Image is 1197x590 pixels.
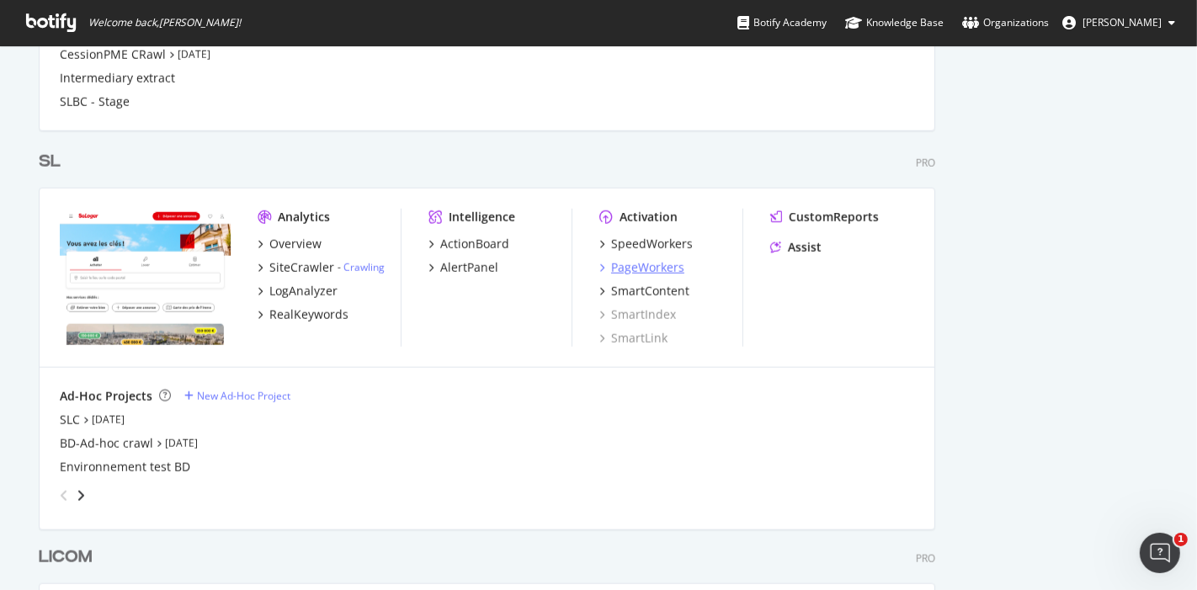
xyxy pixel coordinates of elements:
[789,209,879,226] div: CustomReports
[599,283,689,300] a: SmartContent
[258,283,338,300] a: LogAnalyzer
[338,260,385,274] div: -
[184,389,290,403] a: New Ad-Hoc Project
[269,236,322,252] div: Overview
[88,16,241,29] span: Welcome back, [PERSON_NAME] !
[449,209,515,226] div: Intelligence
[916,156,935,170] div: Pro
[178,47,210,61] a: [DATE]
[60,412,80,428] a: SLC
[440,236,509,252] div: ActionBoard
[269,259,334,276] div: SiteCrawler
[278,209,330,226] div: Analytics
[1174,533,1188,546] span: 1
[39,150,61,174] div: SL
[428,236,509,252] a: ActionBoard
[620,209,678,226] div: Activation
[1083,15,1162,29] span: Jean-Baptiste Picot
[92,412,125,427] a: [DATE]
[258,306,348,323] a: RealKeywords
[770,209,879,226] a: CustomReports
[197,389,290,403] div: New Ad-Hoc Project
[737,14,827,31] div: Botify Academy
[39,545,98,570] a: LICOM
[1140,533,1180,573] iframe: Intercom live chat
[845,14,944,31] div: Knowledge Base
[440,259,498,276] div: AlertPanel
[60,93,130,110] a: SLBC - Stage
[39,150,67,174] a: SL
[343,260,385,274] a: Crawling
[611,236,693,252] div: SpeedWorkers
[258,236,322,252] a: Overview
[269,283,338,300] div: LogAnalyzer
[788,239,822,256] div: Assist
[611,283,689,300] div: SmartContent
[60,209,231,345] img: seloger.com
[599,330,668,347] a: SmartLink
[599,259,684,276] a: PageWorkers
[60,46,166,63] a: CessionPME CRawl
[770,239,822,256] a: Assist
[1049,9,1189,36] button: [PERSON_NAME]
[39,545,92,570] div: LICOM
[962,14,1049,31] div: Organizations
[165,436,198,450] a: [DATE]
[611,259,684,276] div: PageWorkers
[60,435,153,452] a: BD-Ad-hoc crawl
[60,70,175,87] a: Intermediary extract
[60,459,190,476] a: Environnement test BD
[60,388,152,405] div: Ad-Hoc Projects
[599,236,693,252] a: SpeedWorkers
[269,306,348,323] div: RealKeywords
[599,306,676,323] a: SmartIndex
[916,551,935,566] div: Pro
[258,259,385,276] a: SiteCrawler- Crawling
[53,482,75,509] div: angle-left
[428,259,498,276] a: AlertPanel
[75,487,87,504] div: angle-right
